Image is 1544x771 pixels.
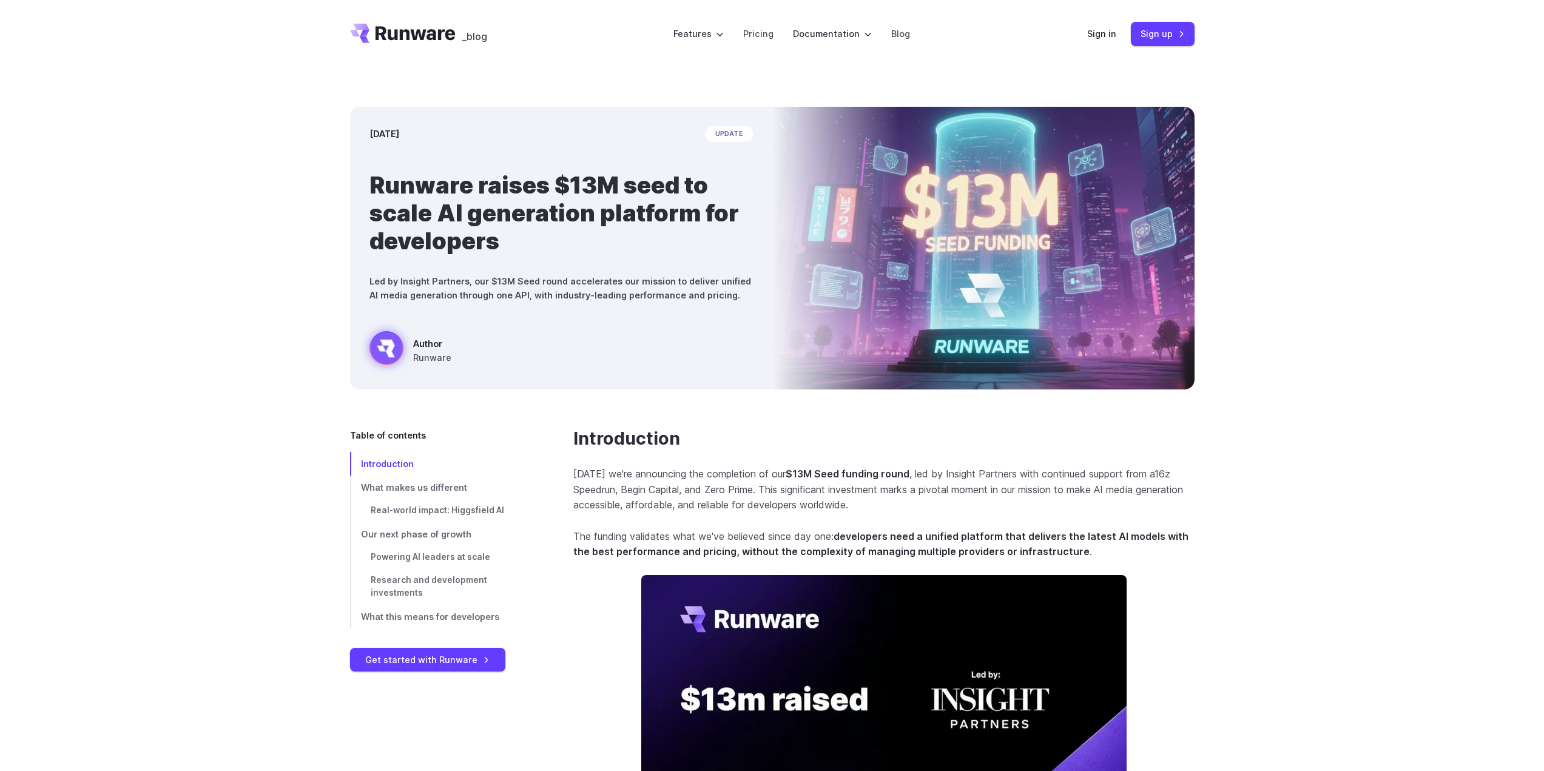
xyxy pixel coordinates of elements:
a: Our next phase of growth [350,522,534,546]
a: Research and development investments [350,569,534,605]
span: What this means for developers [361,611,499,622]
span: Our next phase of growth [361,529,471,539]
strong: $13M Seed funding round [786,468,909,480]
span: update [706,126,753,142]
a: Get started with Runware [350,648,505,672]
a: Powering AI leaders at scale [350,546,534,569]
a: Pricing [743,27,774,41]
a: Introduction [573,428,680,449]
a: Go to / [350,24,456,43]
label: Features [673,27,724,41]
a: Sign up [1131,22,1195,45]
img: Futuristic city scene with neon lights showing Runware announcement of $13M seed funding in large... [772,107,1195,389]
time: [DATE] [369,127,399,141]
a: Real-world impact: Higgsfield AI [350,499,534,522]
a: Blog [891,27,910,41]
strong: developers need a unified platform that delivers the latest AI models with the best performance a... [573,530,1188,558]
h1: Runware raises $13M seed to scale AI generation platform for developers [369,171,753,255]
span: Research and development investments [371,575,487,598]
p: The funding validates what we've believed since day one: . [573,529,1195,560]
p: Led by Insight Partners, our $13M Seed round accelerates our mission to deliver unified AI media ... [369,274,753,302]
span: Introduction [361,459,414,469]
a: What this means for developers [350,605,534,628]
a: Futuristic city scene with neon lights showing Runware announcement of $13M seed funding in large... [369,331,451,370]
span: What makes us different [361,482,467,493]
a: Introduction [350,452,534,476]
a: What makes us different [350,476,534,499]
label: Documentation [793,27,872,41]
span: Author [413,337,451,351]
a: _blog [462,24,487,43]
a: Sign in [1087,27,1116,41]
p: [DATE] we're announcing the completion of our , led by Insight Partners with continued support fr... [573,466,1195,513]
span: Runware [413,351,451,365]
span: _blog [462,32,487,41]
span: Real-world impact: Higgsfield AI [371,505,504,515]
span: Table of contents [350,428,426,442]
span: Powering AI leaders at scale [371,552,490,562]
